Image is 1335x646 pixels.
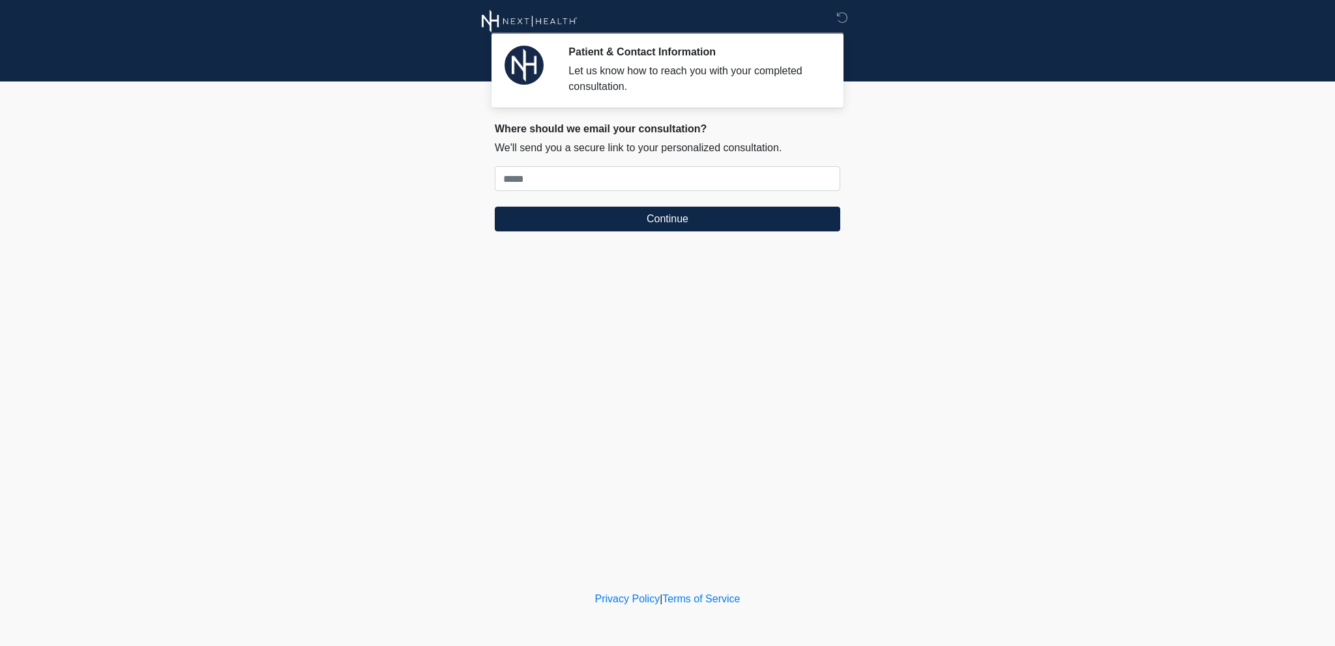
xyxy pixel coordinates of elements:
p: We'll send you a secure link to your personalized consultation. [495,140,840,156]
div: Let us know how to reach you with your completed consultation. [568,63,821,95]
a: Privacy Policy [595,593,660,604]
img: Next Health Wellness Logo [482,10,578,33]
button: Continue [495,207,840,231]
a: | [660,593,662,604]
a: Terms of Service [662,593,740,604]
img: Agent Avatar [505,46,544,85]
h2: Patient & Contact Information [568,46,821,58]
h2: Where should we email your consultation? [495,123,840,135]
